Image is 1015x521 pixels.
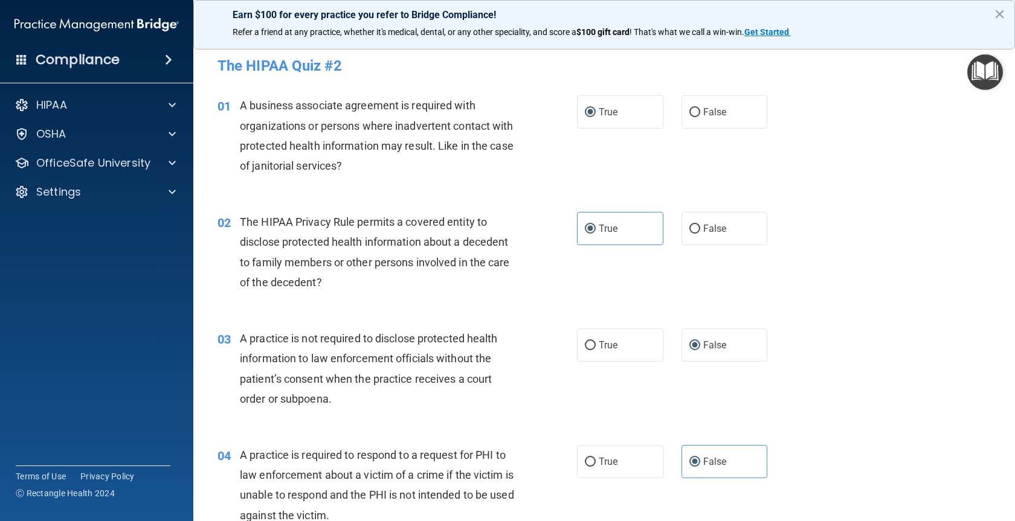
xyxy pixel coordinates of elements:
[240,216,510,289] span: The HIPAA Privacy Rule permits a covered entity to disclose protected health information about a ...
[36,51,120,68] h4: Compliance
[585,341,596,350] input: True
[585,458,596,467] input: True
[576,27,630,37] strong: $100 gift card
[689,108,700,117] input: False
[703,339,727,351] span: False
[217,58,991,74] h4: The HIPAA Quiz #2
[217,332,231,347] span: 03
[36,127,66,141] p: OSHA
[585,225,596,234] input: True
[14,13,179,37] img: PMB logo
[16,470,66,482] a: Terms of Use
[703,223,727,234] span: False
[599,339,617,351] span: True
[585,108,596,117] input: True
[16,487,115,499] span: Ⓒ Rectangle Health 2024
[703,456,727,467] span: False
[240,99,514,172] span: A business associate agreement is required with organizations or persons where inadvertent contac...
[994,4,1005,24] button: Close
[630,27,744,37] span: ! That's what we call a win-win.
[599,456,617,467] span: True
[599,106,617,118] span: True
[36,98,67,112] p: HIPAA
[14,156,176,170] a: OfficeSafe University
[14,98,176,112] a: HIPAA
[14,185,176,199] a: Settings
[744,27,791,37] a: Get Started
[14,127,176,141] a: OSHA
[36,185,81,199] p: Settings
[599,223,617,234] span: True
[233,27,576,37] span: Refer a friend at any practice, whether it's medical, dental, or any other speciality, and score a
[689,341,700,350] input: False
[240,332,498,405] span: A practice is not required to disclose protected health information to law enforcement officials ...
[217,216,231,230] span: 02
[967,54,1003,90] button: Open Resource Center
[217,99,231,113] span: 01
[744,27,789,37] strong: Get Started
[233,9,976,21] p: Earn $100 for every practice you refer to Bridge Compliance!
[703,106,727,118] span: False
[689,225,700,234] input: False
[36,156,150,170] p: OfficeSafe University
[217,449,231,463] span: 04
[80,470,135,482] a: Privacy Policy
[689,458,700,467] input: False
